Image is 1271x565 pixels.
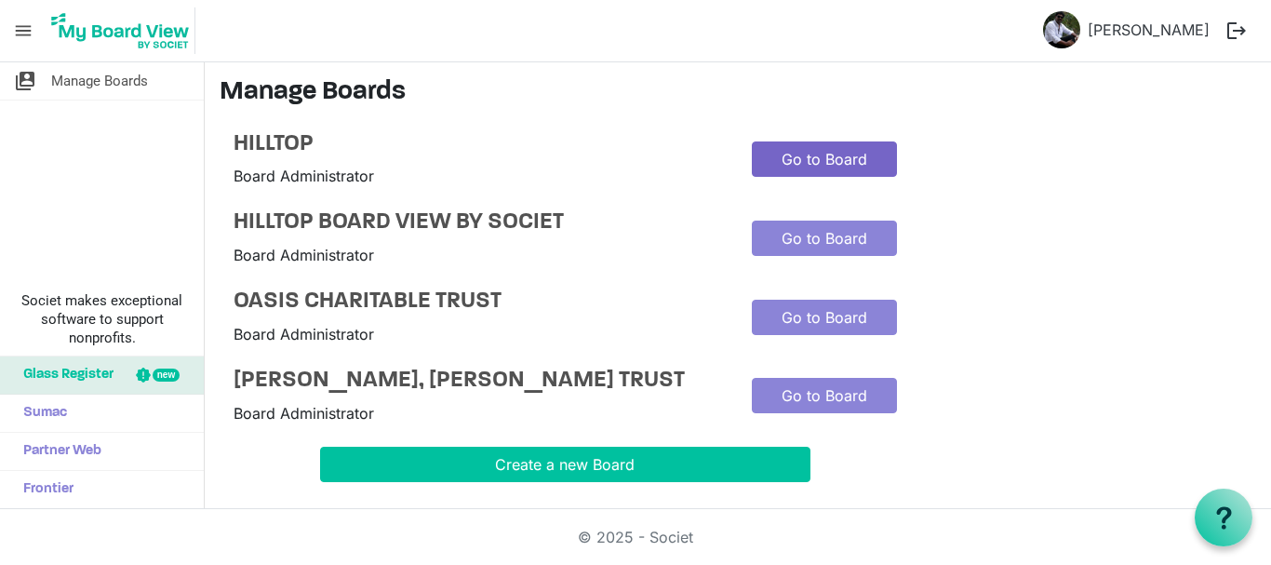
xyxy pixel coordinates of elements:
[752,300,897,335] a: Go to Board
[14,62,36,100] span: switch_account
[6,13,41,48] span: menu
[220,77,1256,109] h3: Manage Boards
[752,378,897,413] a: Go to Board
[153,369,180,382] div: new
[14,433,101,470] span: Partner Web
[752,221,897,256] a: Go to Board
[234,368,724,395] a: [PERSON_NAME], [PERSON_NAME] TRUST
[234,325,374,343] span: Board Administrator
[578,528,693,546] a: © 2025 - Societ
[234,131,724,158] a: HILLTOP
[1217,11,1256,50] button: logout
[234,404,374,423] span: Board Administrator
[14,471,74,508] span: Frontier
[1043,11,1080,48] img: hSUB5Hwbk44obJUHC4p8SpJiBkby1CPMa6WHdO4unjbwNk2QqmooFCj6Eu6u6-Q6MUaBHHRodFmU3PnQOABFnA_thumb.png
[234,246,374,264] span: Board Administrator
[14,395,67,432] span: Sumac
[320,504,810,527] div: Spread the word! Tell your friends about My Board View
[1080,11,1217,48] a: [PERSON_NAME]
[14,356,114,394] span: Glass Register
[51,62,148,100] span: Manage Boards
[234,209,724,236] a: HILLTOP BOARD VIEW BY SOCIET
[46,7,195,54] img: My Board View Logo
[8,291,195,347] span: Societ makes exceptional software to support nonprofits.
[320,447,810,482] button: Create a new Board
[46,7,203,54] a: My Board View Logo
[234,289,724,316] a: OASIS CHARITABLE TRUST
[752,141,897,177] a: Go to Board
[234,167,374,185] span: Board Administrator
